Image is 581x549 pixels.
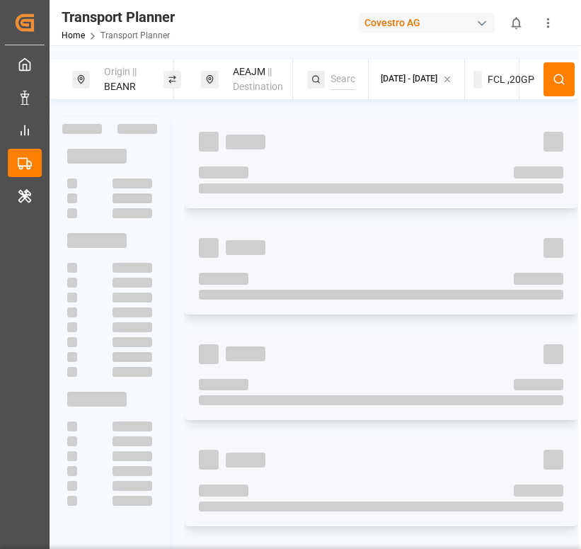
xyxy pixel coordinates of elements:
div: [DATE] - [DATE] [381,73,437,86]
div: Transport Planner [62,6,175,28]
div: AEAJM [224,59,292,100]
button: show more [532,7,564,39]
span: Origin || [104,66,137,77]
span: FCL [488,72,505,87]
input: Search Service String [330,69,355,90]
a: Home [62,30,85,40]
button: show 0 new notifications [500,7,532,39]
button: [DATE] - [DATE] [377,66,456,94]
div: Covestro AG [359,13,495,33]
button: Covestro AG [359,9,500,36]
div: BEANR [96,59,163,100]
span: ,20GP [507,72,534,87]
